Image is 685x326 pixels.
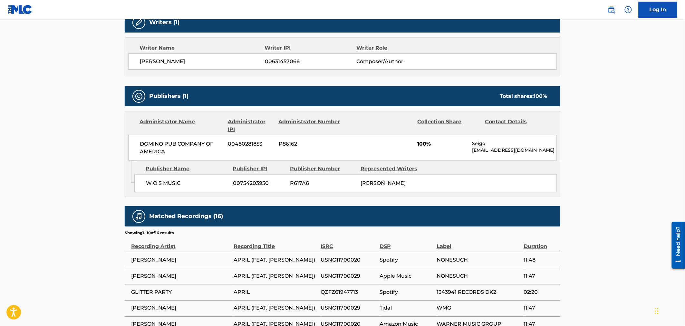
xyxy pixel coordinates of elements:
[290,165,356,173] div: Publisher Number
[356,58,440,65] span: Composer/Author
[380,256,433,264] span: Spotify
[524,288,557,296] span: 02:20
[279,140,341,148] span: P86162
[380,236,433,250] div: DSP
[228,140,274,148] span: 00480281853
[131,272,230,280] span: [PERSON_NAME]
[380,288,433,296] span: Spotify
[234,304,317,312] span: APRIL (FEAT. [PERSON_NAME])
[437,288,520,296] span: 1343941 RECORDS DK2
[265,44,357,52] div: Writer IPI
[234,236,317,250] div: Recording Title
[135,213,143,220] img: Matched Recordings
[149,213,223,220] h5: Matched Recordings (16)
[149,92,188,100] h5: Publishers (1)
[140,140,223,156] span: DOMINO PUB COMPANY OF AMERICA
[233,179,285,187] span: 00754203950
[437,272,520,280] span: NONESUCH
[485,118,547,133] div: Contact Details
[624,6,632,14] img: help
[534,93,547,99] span: 100 %
[524,256,557,264] span: 11:48
[472,140,556,147] p: Seigo
[356,44,440,52] div: Writer Role
[131,236,230,250] div: Recording Artist
[321,272,376,280] span: USNO11700029
[524,304,557,312] span: 11:47
[524,272,557,280] span: 11:47
[135,19,143,26] img: Writers
[234,272,317,280] span: APRIL (FEAT. [PERSON_NAME])
[622,3,635,16] div: Help
[437,236,520,250] div: Label
[290,179,356,187] span: P617A6
[418,118,480,133] div: Collection Share
[146,165,228,173] div: Publisher Name
[131,288,230,296] span: GLITTER PARTY
[140,58,265,65] span: [PERSON_NAME]
[149,19,179,26] h5: Writers (1)
[146,179,228,187] span: W O S MUSIC
[472,147,556,154] p: [EMAIL_ADDRESS][DOMAIN_NAME]
[233,165,285,173] div: Publisher IPI
[605,3,618,16] a: Public Search
[437,256,520,264] span: NONESUCH
[321,256,376,264] span: USNO11700020
[380,304,433,312] span: Tidal
[655,302,659,321] div: Drag
[418,140,468,148] span: 100%
[125,230,174,236] p: Showing 1 - 10 of 16 results
[278,118,341,133] div: Administrator Number
[228,118,274,133] div: Administrator IPI
[131,256,230,264] span: [PERSON_NAME]
[361,165,426,173] div: Represented Writers
[667,219,685,271] iframe: Resource Center
[140,44,265,52] div: Writer Name
[608,6,615,14] img: search
[8,5,33,14] img: MLC Logo
[321,304,376,312] span: USNO11700029
[639,2,677,18] a: Log In
[524,236,557,250] div: Duration
[234,288,317,296] span: APRIL
[131,304,230,312] span: [PERSON_NAME]
[234,256,317,264] span: APRIL (FEAT. [PERSON_NAME])
[380,272,433,280] span: Apple Music
[140,118,223,133] div: Administrator Name
[135,92,143,100] img: Publishers
[437,304,520,312] span: WMG
[265,58,356,65] span: 00631457066
[653,295,685,326] iframe: Chat Widget
[321,288,376,296] span: QZFZ61947713
[500,92,547,100] div: Total shares:
[321,236,376,250] div: ISRC
[361,180,406,186] span: [PERSON_NAME]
